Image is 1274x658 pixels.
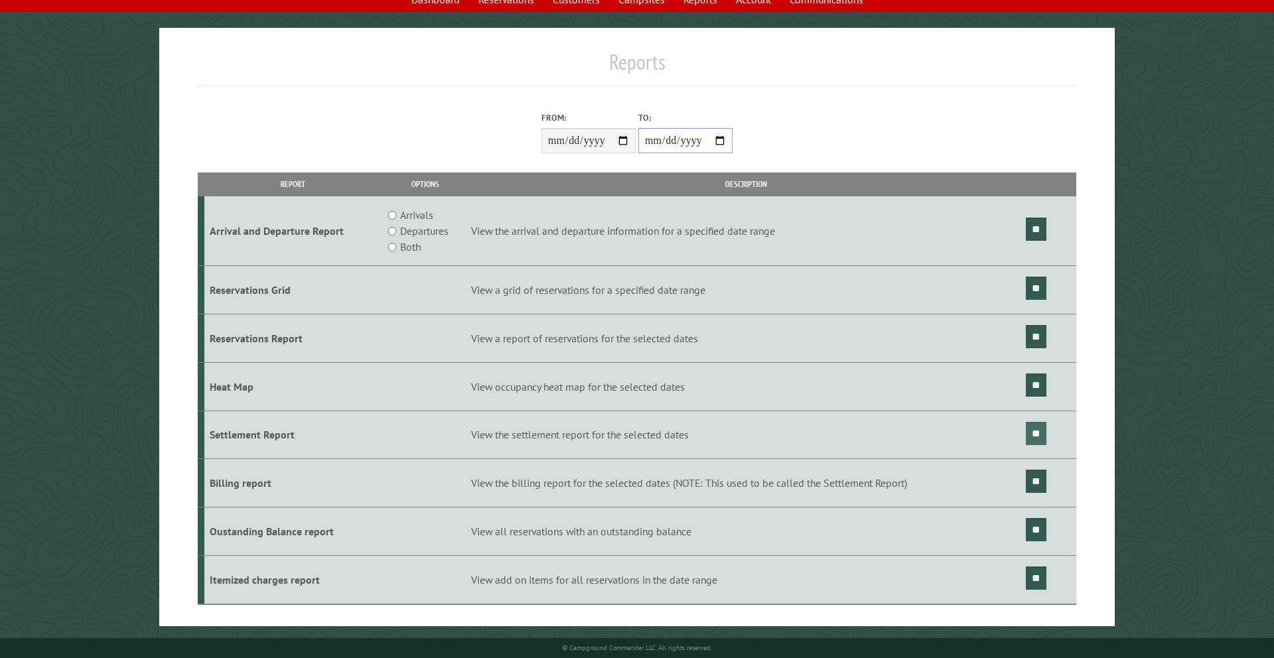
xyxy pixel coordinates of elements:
[468,411,1023,459] td: View the settlement report for the selected dates
[638,111,733,124] label: To:
[204,314,383,362] td: Reservations Report
[204,266,383,314] td: Reservations Grid
[400,207,433,223] label: Arrivals
[204,196,383,266] td: Arrival and Departure Report
[382,172,468,196] th: Options
[204,507,383,556] td: Oustanding Balance report
[468,172,1023,196] th: Description
[468,196,1023,266] td: View the arrival and departure information for a specified date range
[400,223,449,239] label: Departures
[400,239,421,255] label: Both
[204,411,383,459] td: Settlement Report
[468,459,1023,507] td: View the billing report for the selected dates (NOTE: This used to be called the Settlement Report)
[468,266,1023,314] td: View a grid of reservations for a specified date range
[468,507,1023,556] td: View all reservations with an outstanding balance
[204,362,383,411] td: Heat Map
[562,643,712,652] small: © Campground Commander LLC. All rights reserved.
[204,172,383,196] th: Report
[468,362,1023,411] td: View occupancy heat map for the selected dates
[541,111,636,124] label: From:
[468,314,1023,362] td: View a report of reservations for the selected dates
[198,49,1077,86] h1: Reports
[468,555,1023,604] td: View add on items for all reservations in the date range
[204,555,383,604] td: Itemized charges report
[204,459,383,507] td: Billing report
